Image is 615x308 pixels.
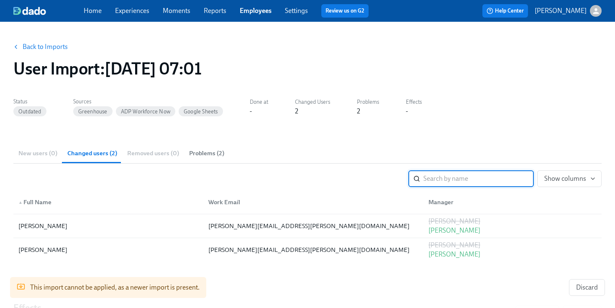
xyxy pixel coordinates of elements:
label: Changed Users [295,98,330,107]
p: [PERSON_NAME] [428,241,597,250]
div: This import cannot be applied, as a newer import is present. [30,280,200,295]
label: Done at [250,98,268,107]
p: [PERSON_NAME] [535,6,587,15]
button: Review us on G2 [321,4,369,18]
a: dado [13,7,84,15]
a: Home [84,7,102,15]
p: [PERSON_NAME] [428,226,597,235]
div: ▲Full Name [15,194,202,210]
div: [PERSON_NAME] [18,221,198,231]
div: Work Email [202,194,422,210]
label: Problems [357,98,379,107]
div: - [406,107,408,116]
a: Employees [240,7,272,15]
div: Work Email [205,197,422,207]
div: Full Name [15,197,202,207]
input: Search by name [423,170,534,187]
button: Help Center [482,4,528,18]
p: [PERSON_NAME] [428,217,597,226]
div: Manager [425,197,600,207]
div: 2 [295,107,298,116]
span: Google Sheets [179,108,223,115]
span: Discard [576,283,598,292]
div: [PERSON_NAME] [18,245,198,255]
img: dado [13,7,46,15]
label: Status [13,97,46,106]
div: - [250,107,252,116]
button: [PERSON_NAME] [535,5,602,17]
span: Changed users (2) [67,149,117,158]
div: [PERSON_NAME][EMAIL_ADDRESS][PERSON_NAME][DOMAIN_NAME] [208,221,418,231]
label: Sources [73,97,223,106]
div: 2 [357,107,360,116]
p: [PERSON_NAME] [428,250,597,259]
a: Back to Imports [23,43,68,51]
button: Discard [569,279,605,296]
div: Manager [422,194,600,210]
a: Experiences [115,7,149,15]
button: Back to Imports [8,38,74,55]
span: Show columns [544,175,594,183]
a: Reports [204,7,226,15]
span: Help Center [487,7,524,15]
a: Moments [163,7,190,15]
a: Settings [285,7,308,15]
span: Problems (2) [189,149,224,158]
button: Show columns [537,170,602,187]
span: Outdated [13,108,46,115]
span: ▲ [18,200,23,205]
label: Effects [406,98,422,107]
span: ADP Workforce Now [116,108,175,115]
a: Review us on G2 [325,7,364,15]
div: [PERSON_NAME][EMAIL_ADDRESS][PERSON_NAME][DOMAIN_NAME] [208,245,418,255]
span: Greenhouse [73,108,113,115]
h1: User Import : [DATE] 07:01 [13,59,201,79]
